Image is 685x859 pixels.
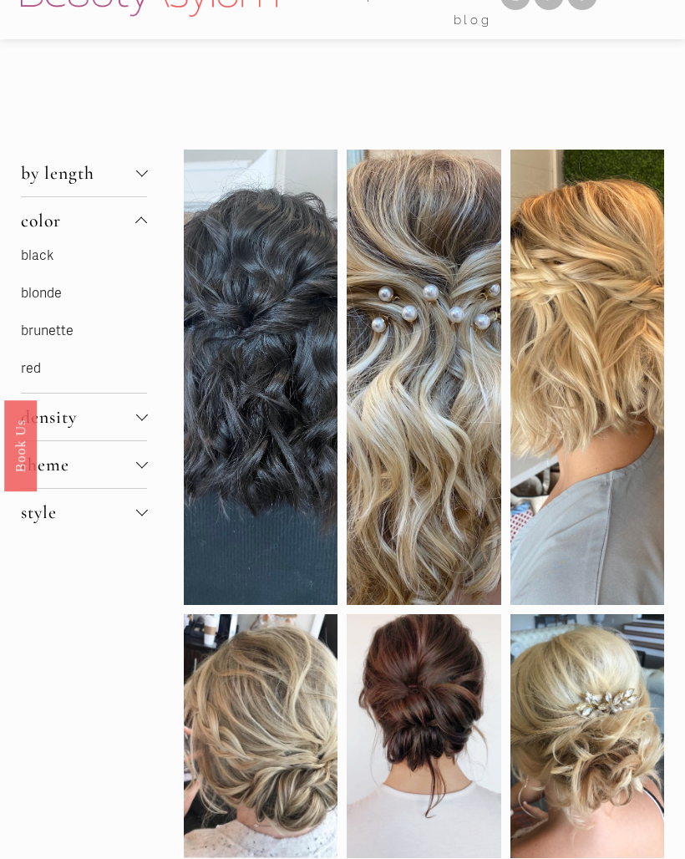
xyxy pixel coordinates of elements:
span: density [21,406,136,428]
span: color [21,210,136,231]
div: color [21,244,148,393]
button: density [21,394,148,440]
button: by length [21,150,148,196]
button: theme [21,441,148,488]
span: theme [21,454,136,475]
a: blonde [21,285,62,302]
button: style [21,489,148,536]
a: Blog [454,8,492,33]
span: style [21,501,136,523]
span: by length [21,162,136,184]
a: brunette [21,323,74,339]
a: red [21,360,41,377]
a: black [21,247,53,264]
button: color [21,197,148,244]
a: Book Us [4,400,37,491]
